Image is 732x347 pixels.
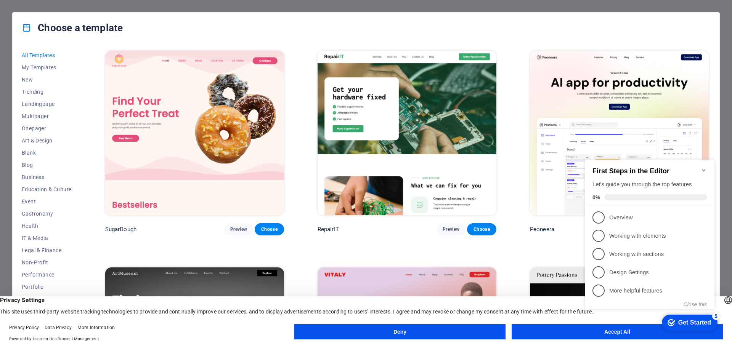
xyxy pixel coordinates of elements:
[3,115,133,133] li: Design Settings
[443,226,459,232] span: Preview
[96,171,129,177] div: Get Started
[22,61,72,74] button: My Templates
[255,223,284,235] button: Choose
[11,19,125,27] h2: First Steps in the Editor
[22,98,72,110] button: Landingpage
[22,256,72,269] button: Non-Profit
[80,166,136,182] div: Get Started 5 items remaining, 0% complete
[22,110,72,122] button: Multipager
[22,64,72,70] span: My Templates
[22,171,72,183] button: Business
[102,153,125,159] button: Close this
[261,226,278,232] span: Choose
[437,223,466,235] button: Preview
[22,147,72,159] button: Blank
[11,46,23,52] span: 0%
[119,19,125,25] div: Minimize checklist
[22,272,72,278] span: Performance
[3,60,133,78] li: Overview
[105,225,136,233] p: SugarDough
[22,223,72,229] span: Health
[3,78,133,96] li: Working with elements
[22,89,72,95] span: Trending
[22,198,72,205] span: Event
[27,138,119,146] p: More helpful features
[530,225,554,233] p: Peoneera
[22,232,72,244] button: IT & Media
[105,51,284,215] img: SugarDough
[22,138,72,144] span: Art & Design
[22,284,72,290] span: Portfolio
[22,150,72,156] span: Blank
[22,220,72,232] button: Health
[27,83,119,91] p: Working with elements
[318,225,339,233] p: RepairIT
[27,120,119,128] p: Design Settings
[22,186,72,192] span: Education & Culture
[22,247,72,253] span: Legal & Finance
[130,164,138,171] div: 5
[473,226,490,232] span: Choose
[224,223,253,235] button: Preview
[22,77,72,83] span: New
[11,32,125,40] div: Let's guide you through the top features
[22,208,72,220] button: Gastronomy
[22,52,72,58] span: All Templates
[3,133,133,151] li: More helpful features
[22,293,72,305] button: Services
[27,102,119,110] p: Working with sections
[530,51,709,215] img: Peoneera
[22,113,72,119] span: Multipager
[22,86,72,98] button: Trending
[22,281,72,293] button: Portfolio
[318,51,496,215] img: RepairIT
[22,49,72,61] button: All Templates
[22,101,72,107] span: Landingpage
[22,134,72,147] button: Art & Design
[22,244,72,256] button: Legal & Finance
[22,195,72,208] button: Event
[22,74,72,86] button: New
[467,223,496,235] button: Choose
[27,65,119,73] p: Overview
[22,259,72,265] span: Non-Profit
[22,159,72,171] button: Blog
[22,162,72,168] span: Blog
[22,174,72,180] span: Business
[22,122,72,134] button: Onepager
[22,211,72,217] span: Gastronomy
[22,183,72,195] button: Education & Culture
[22,269,72,281] button: Performance
[230,226,247,232] span: Preview
[22,125,72,131] span: Onepager
[22,22,123,34] h4: Choose a template
[3,96,133,115] li: Working with sections
[22,235,72,241] span: IT & Media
